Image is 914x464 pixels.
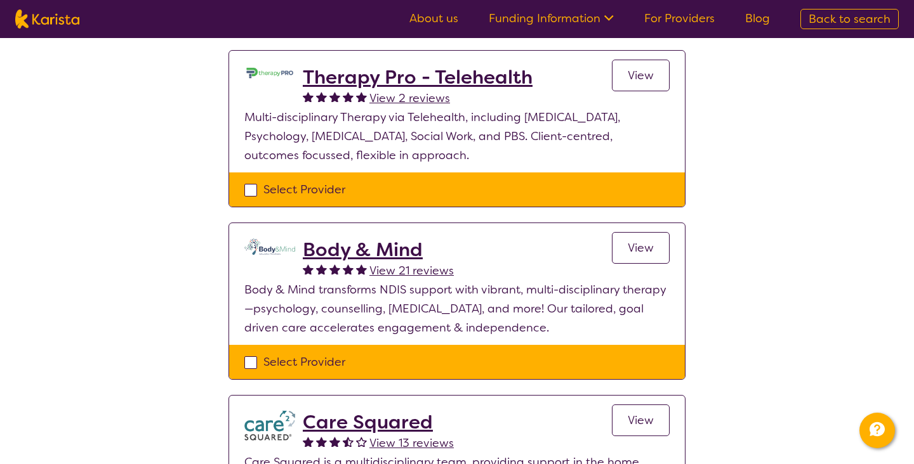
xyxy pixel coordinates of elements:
[316,91,327,102] img: fullstar
[612,232,670,264] a: View
[369,261,454,280] a: View 21 reviews
[644,11,715,26] a: For Providers
[369,91,450,106] span: View 2 reviews
[343,264,354,274] img: fullstar
[244,280,670,337] p: Body & Mind transforms NDIS support with vibrant, multi-disciplinary therapy—psychology, counsell...
[800,9,899,29] a: Back to search
[244,238,295,255] img: qmpolprhjdhzpcuekzqg.svg
[369,435,454,451] span: View 13 reviews
[809,11,891,27] span: Back to search
[329,91,340,102] img: fullstar
[244,411,295,441] img: watfhvlxxexrmzu5ckj6.png
[303,91,314,102] img: fullstar
[745,11,770,26] a: Blog
[343,436,354,447] img: halfstar
[15,10,79,29] img: Karista logo
[409,11,458,26] a: About us
[369,434,454,453] a: View 13 reviews
[303,238,454,261] a: Body & Mind
[303,411,454,434] a: Care Squared
[859,413,895,448] button: Channel Menu
[612,60,670,91] a: View
[628,240,654,255] span: View
[628,413,654,428] span: View
[369,263,454,278] span: View 21 reviews
[303,66,533,89] a: Therapy Pro - Telehealth
[612,404,670,436] a: View
[244,108,670,165] p: Multi-disciplinary Therapy via Telehealth, including [MEDICAL_DATA], Psychology, [MEDICAL_DATA], ...
[316,264,327,274] img: fullstar
[356,264,367,274] img: fullstar
[316,436,327,447] img: fullstar
[303,264,314,274] img: fullstar
[343,91,354,102] img: fullstar
[303,436,314,447] img: fullstar
[356,436,367,447] img: emptystar
[329,436,340,447] img: fullstar
[329,264,340,274] img: fullstar
[369,89,450,108] a: View 2 reviews
[489,11,614,26] a: Funding Information
[356,91,367,102] img: fullstar
[244,66,295,80] img: lehxprcbtunjcwin5sb4.jpg
[628,68,654,83] span: View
